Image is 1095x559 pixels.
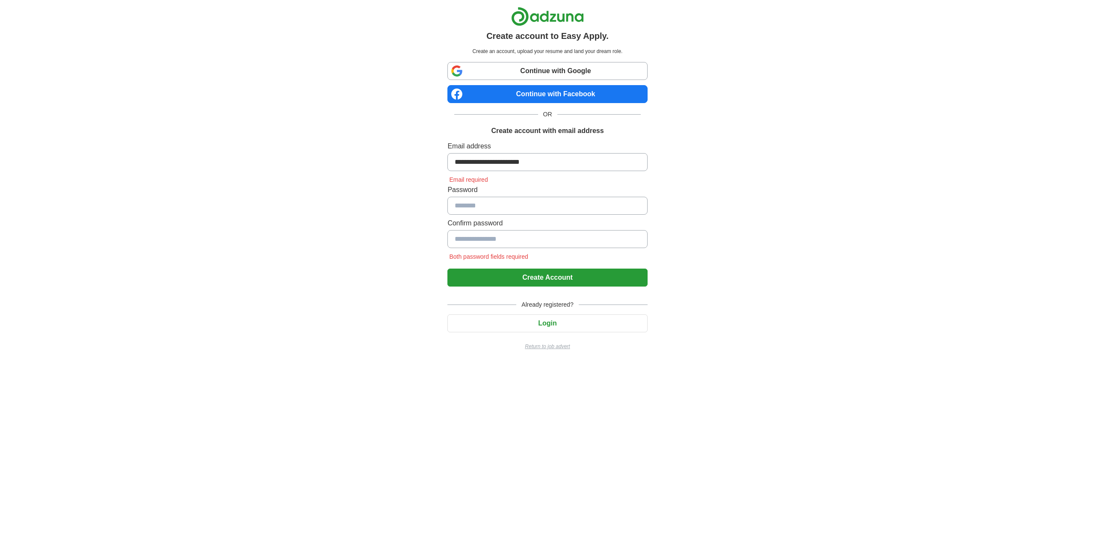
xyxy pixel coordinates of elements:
[447,218,647,228] label: Confirm password
[516,300,578,309] span: Already registered?
[447,343,647,350] a: Return to job advert
[447,141,647,151] label: Email address
[447,185,647,195] label: Password
[447,62,647,80] a: Continue with Google
[447,269,647,287] button: Create Account
[447,85,647,103] a: Continue with Facebook
[491,126,604,136] h1: Create account with email address
[511,7,584,26] img: Adzuna logo
[449,47,645,55] p: Create an account, upload your resume and land your dream role.
[447,176,489,183] span: Email required
[538,110,557,119] span: OR
[447,253,530,260] span: Both password fields required
[447,314,647,332] button: Login
[486,30,609,42] h1: Create account to Easy Apply.
[447,319,647,327] a: Login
